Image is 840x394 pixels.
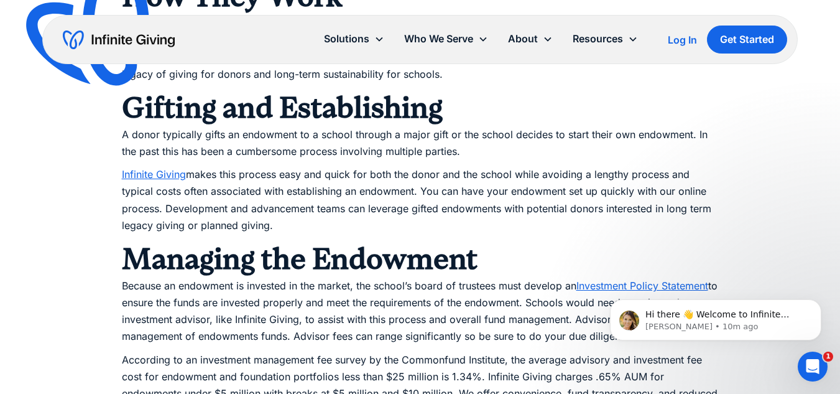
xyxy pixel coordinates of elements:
p: Because an endowment is invested in the market, the school’s board of trustees must develop an to... [122,278,719,345]
div: About [498,26,563,52]
div: Resources [563,26,648,52]
div: About [508,30,538,47]
iframe: Intercom live chat [798,352,828,382]
p: A donor typically gifts an endowment to a school through a major gift or the school decides to st... [122,126,719,160]
p: makes this process easy and quick for both the donor and the school while avoiding a lengthy proc... [122,166,719,234]
a: Log In [668,32,697,47]
strong: Managing the Endowment [122,242,478,276]
div: Solutions [314,26,394,52]
a: Get Started [707,26,787,54]
div: Solutions [324,30,369,47]
strong: Gifting and Establishing [122,90,443,125]
div: Resources [573,30,623,47]
iframe: Intercom notifications message [591,273,840,360]
div: Log In [668,35,697,45]
span: 1 [823,352,833,362]
a: Infinite Giving [122,168,186,181]
div: Who We Serve [394,26,498,52]
a: Investment Policy Statement [576,279,708,292]
a: home [63,30,175,50]
div: Who We Serve [404,30,473,47]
